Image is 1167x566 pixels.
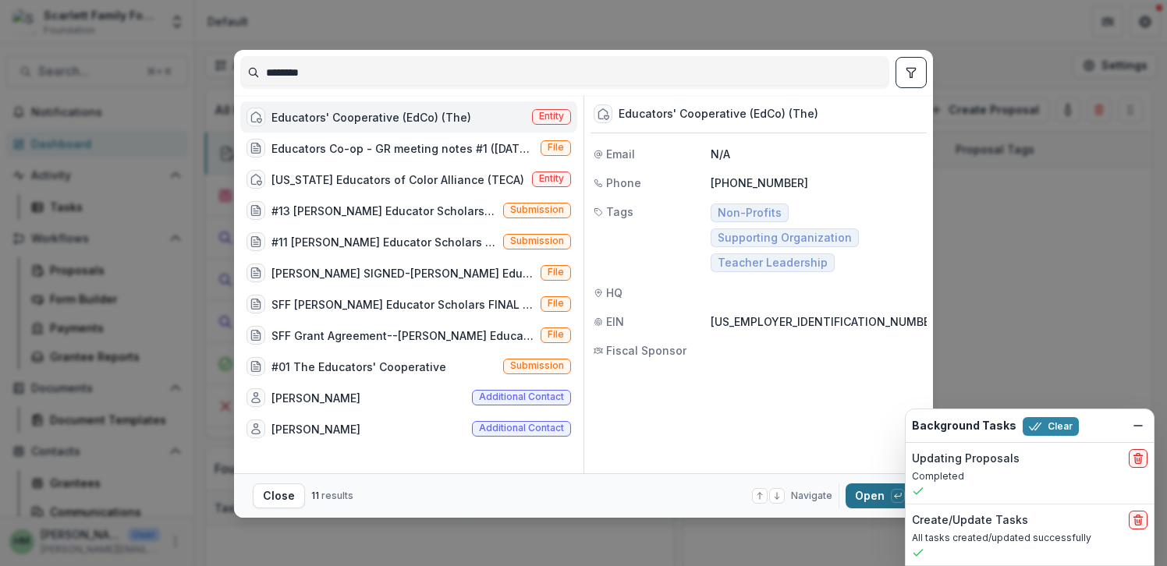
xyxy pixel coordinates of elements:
span: File [548,267,564,278]
div: Educators Co-op - GR meeting notes #1 ([DATE]).docx [271,140,534,157]
span: File [548,298,564,309]
button: Dismiss [1129,416,1147,435]
p: All tasks created/updated successfully [912,531,1147,545]
div: #01 The Educators' Cooperative [271,359,446,375]
span: Submission [510,360,564,371]
p: [PHONE_NUMBER] [711,175,924,191]
span: File [548,329,564,340]
div: Educators' Cooperative (EdCo) (The) [619,108,818,121]
span: Entity [539,173,564,184]
span: Additional contact [479,391,564,402]
button: delete [1129,449,1147,468]
span: File [548,142,564,153]
div: [PERSON_NAME] SIGNED-[PERSON_NAME] Educator Schoars.pdf [271,265,534,281]
button: Open [846,483,914,508]
h2: Updating Proposals [912,452,1020,465]
span: Supporting Organization [718,232,852,245]
span: Fiscal Sponsor [606,342,686,359]
span: Phone [606,175,641,191]
span: Tags [606,203,633,220]
button: toggle filters [896,57,927,88]
p: [US_EMPLOYER_IDENTIFICATION_NUMBER] [711,313,941,330]
span: Entity [539,111,564,122]
p: N/A [711,146,924,162]
span: EIN [606,313,624,330]
button: delete [1129,511,1147,529]
span: Submission [510,235,564,246]
span: Additional contact [479,423,564,433]
div: SFF Grant Agreement--[PERSON_NAME] Educator Scholars.pdf [271,327,534,344]
span: Submission [510,204,564,215]
span: 11 [311,490,319,501]
span: Email [606,146,635,162]
span: results [321,490,353,501]
button: Clear [1023,417,1079,436]
div: #11 [PERSON_NAME] Educator Scholars (aka Pioneros/Lift Off) (2-yr) [271,234,497,250]
div: SFF [PERSON_NAME] Educator Scholars FINAL budget [DATE].xlsx [271,296,534,313]
span: Non-Profits [718,207,782,220]
span: Navigate [791,489,832,503]
div: Educators' Cooperative (EdCo) (The) [271,109,471,126]
div: #13 [PERSON_NAME] Educator Scholars Program (aka Pioneros/Lift Off) (2-yr) [271,203,497,219]
p: Completed [912,469,1147,483]
div: [PERSON_NAME] [271,421,360,437]
div: [US_STATE] Educators of Color Alliance (TECA) [271,172,524,188]
div: [PERSON_NAME] [271,390,360,406]
h2: Create/Update Tasks [912,514,1028,527]
h2: Background Tasks [912,419,1016,433]
span: Teacher Leadership [718,256,828,270]
span: HQ [606,285,623,301]
button: Close [253,483,305,508]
